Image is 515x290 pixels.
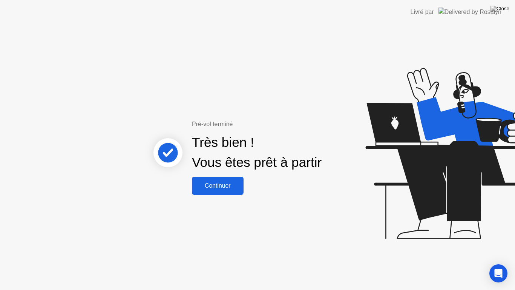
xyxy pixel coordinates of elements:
[438,8,501,16] img: Delivered by Rosalyn
[490,6,509,12] img: Close
[489,264,507,282] div: Open Intercom Messenger
[192,133,322,173] div: Très bien ! Vous êtes prêt à partir
[411,8,434,17] div: Livré par
[192,120,348,129] div: Pré-vol terminé
[194,182,241,189] div: Continuer
[192,177,244,195] button: Continuer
